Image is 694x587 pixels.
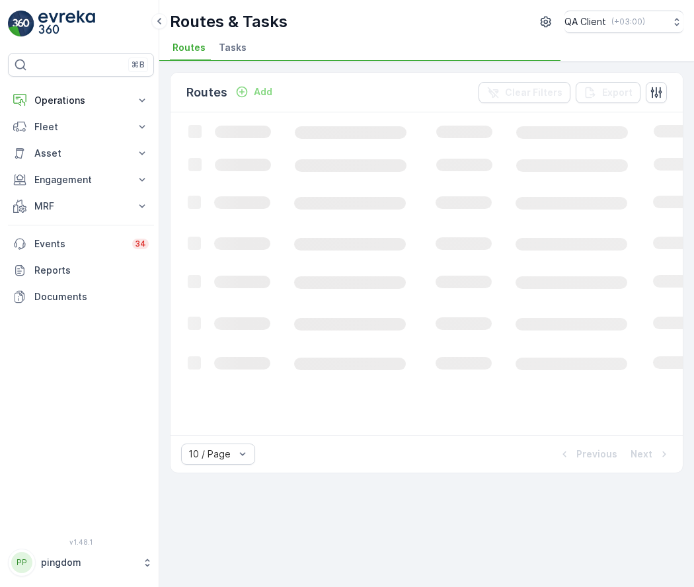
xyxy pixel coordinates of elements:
[8,193,154,219] button: MRF
[557,446,619,462] button: Previous
[11,552,32,573] div: PP
[34,290,149,303] p: Documents
[34,200,128,213] p: MRF
[8,167,154,193] button: Engagement
[34,173,128,186] p: Engagement
[41,556,135,569] p: pingdom
[611,17,645,27] p: ( +03:00 )
[564,15,606,28] p: QA Client
[219,41,247,54] span: Tasks
[8,11,34,37] img: logo
[170,11,288,32] p: Routes & Tasks
[576,82,640,103] button: Export
[8,538,154,546] span: v 1.48.1
[8,257,154,284] a: Reports
[602,86,633,99] p: Export
[34,147,128,160] p: Asset
[34,237,124,251] p: Events
[34,94,128,107] p: Operations
[34,120,128,134] p: Fleet
[629,446,672,462] button: Next
[254,85,272,98] p: Add
[631,448,652,461] p: Next
[132,59,145,70] p: ⌘B
[135,239,146,249] p: 34
[564,11,683,33] button: QA Client(+03:00)
[173,41,206,54] span: Routes
[8,114,154,140] button: Fleet
[8,284,154,310] a: Documents
[34,264,149,277] p: Reports
[8,87,154,114] button: Operations
[8,231,154,257] a: Events34
[505,86,562,99] p: Clear Filters
[479,82,570,103] button: Clear Filters
[186,83,227,102] p: Routes
[8,140,154,167] button: Asset
[230,84,278,100] button: Add
[8,549,154,576] button: PPpingdom
[576,448,617,461] p: Previous
[38,11,95,37] img: logo_light-DOdMpM7g.png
